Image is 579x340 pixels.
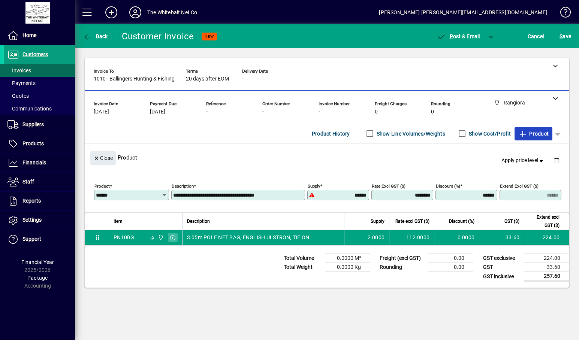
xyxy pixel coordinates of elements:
[368,234,385,241] span: 2.0000
[22,140,44,146] span: Products
[528,30,544,42] span: Cancel
[280,254,325,263] td: Total Volume
[94,109,109,115] span: [DATE]
[558,30,573,43] button: Save
[22,217,42,223] span: Settings
[99,6,123,19] button: Add
[325,254,370,263] td: 0.0000 M³
[433,30,484,43] button: Post & Email
[308,183,320,189] mat-label: Supply
[205,34,214,39] span: NEW
[156,233,165,242] span: Rangiora
[515,127,552,140] button: Product
[4,154,75,172] a: Financials
[4,230,75,249] a: Support
[22,32,36,38] span: Home
[529,213,560,230] span: Extend excl GST ($)
[379,6,547,18] div: [PERSON_NAME] [PERSON_NAME][EMAIL_ADDRESS][DOMAIN_NAME]
[436,183,460,189] mat-label: Discount (%)
[27,275,48,281] span: Package
[186,76,229,82] span: 20 days after EOM
[88,154,118,161] app-page-header-button: Close
[376,263,428,272] td: Rounding
[280,263,325,272] td: Total Weight
[187,217,210,225] span: Description
[548,151,566,169] button: Delete
[560,33,563,39] span: S
[93,152,113,164] span: Close
[375,130,445,137] label: Show Line Volumes/Weights
[22,160,46,166] span: Financials
[479,272,524,281] td: GST inclusive
[4,115,75,134] a: Suppliers
[312,128,350,140] span: Product History
[147,6,197,18] div: The Whitebait Net Co
[518,128,549,140] span: Product
[431,109,434,115] span: 0
[94,76,175,82] span: 1010 - Ballingers Hunting & Fishing
[172,183,194,189] mat-label: Description
[428,263,473,272] td: 0.00
[123,6,147,19] button: Profile
[94,183,110,189] mat-label: Product
[449,217,474,225] span: Discount (%)
[21,259,54,265] span: Financial Year
[7,106,52,112] span: Communications
[85,144,569,171] div: Product
[4,26,75,45] a: Home
[4,192,75,210] a: Reports
[150,109,165,115] span: [DATE]
[83,33,108,39] span: Back
[394,234,429,241] div: 112.0000
[206,109,208,115] span: -
[187,234,310,241] span: 3.05m POLE NET BAG, ENGLISH ULSTRON, TIE ON
[81,30,110,43] button: Back
[450,33,453,39] span: P
[479,254,524,263] td: GST exclusive
[319,109,320,115] span: -
[524,272,569,281] td: 257.60
[500,183,539,189] mat-label: Extend excl GST ($)
[90,151,116,165] button: Close
[560,30,571,42] span: ave
[7,93,29,99] span: Quotes
[376,254,428,263] td: Freight (excl GST)
[114,217,123,225] span: Item
[479,263,524,272] td: GST
[4,173,75,191] a: Staff
[548,157,566,164] app-page-header-button: Delete
[524,254,569,263] td: 224.00
[4,89,75,102] a: Quotes
[479,230,524,245] td: 33.60
[309,127,353,140] button: Product History
[375,109,378,115] span: 0
[22,236,41,242] span: Support
[372,183,405,189] mat-label: Rate excl GST ($)
[4,134,75,153] a: Products
[428,254,473,263] td: 0.00
[498,154,548,167] button: Apply price level
[114,234,135,241] div: PN10BG
[4,77,75,89] a: Payments
[262,109,264,115] span: -
[437,33,480,39] span: ost & Email
[524,263,569,272] td: 33.60
[524,230,569,245] td: 224.00
[555,1,570,26] a: Knowledge Base
[22,121,44,127] span: Suppliers
[242,76,244,82] span: -
[4,211,75,230] a: Settings
[22,51,48,57] span: Customers
[22,198,41,204] span: Reports
[371,217,385,225] span: Supply
[501,157,545,164] span: Apply price level
[395,217,429,225] span: Rate excl GST ($)
[75,30,116,43] app-page-header-button: Back
[526,30,546,43] button: Cancel
[325,263,370,272] td: 0.0000 Kg
[4,64,75,77] a: Invoices
[22,179,34,185] span: Staff
[4,102,75,115] a: Communications
[434,230,479,245] td: 0.0000
[504,217,519,225] span: GST ($)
